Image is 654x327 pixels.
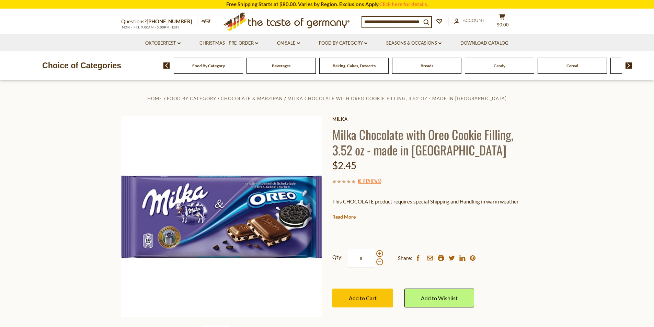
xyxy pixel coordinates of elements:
span: Account [463,17,485,23]
button: $0.00 [492,13,513,31]
h1: Milka Chocolate with Oreo Cookie Filling, 3.52 oz - made in [GEOGRAPHIC_DATA] [332,127,533,157]
a: Beverages [272,63,290,68]
a: Breads [421,63,433,68]
img: Milka Oreo Tablet Bar [121,116,322,317]
a: On Sale [277,39,300,47]
a: Click here for details. [379,1,428,7]
span: ( ) [358,177,381,184]
a: 0 Reviews [359,177,380,185]
a: Milka [332,116,533,122]
a: Milka Chocolate with Oreo Cookie Filling, 3.52 oz - made in [GEOGRAPHIC_DATA] [287,96,507,101]
img: previous arrow [163,62,170,69]
li: We will ship this product in heat-protective packaging and ice during warm weather months or to w... [339,211,533,220]
img: next arrow [626,62,632,69]
a: Read More [332,213,356,220]
a: Food By Category [192,63,225,68]
span: MON - FRI, 9:00AM - 5:00PM (EST) [121,25,180,29]
a: Candy [494,63,505,68]
p: This CHOCOLATE product requires special Shipping and Handling in warm weather [332,197,533,206]
a: [PHONE_NUMBER] [147,18,192,24]
a: Home [147,96,162,101]
span: $2.45 [332,160,356,171]
span: $0.00 [497,22,509,27]
a: Baking, Cakes, Desserts [333,63,376,68]
a: Account [454,17,485,24]
a: Download Catalog [460,39,508,47]
span: Share: [398,254,412,262]
a: Food By Category [167,96,216,101]
a: Food By Category [319,39,367,47]
a: Seasons & Occasions [386,39,441,47]
button: Add to Cart [332,289,393,307]
strong: Qty: [332,253,343,261]
p: Questions? [121,17,197,26]
a: Cereal [566,63,578,68]
a: Add to Wishlist [404,289,474,307]
a: Chocolate & Marzipan [221,96,283,101]
input: Qty: [347,249,375,268]
span: Add to Cart [349,295,377,301]
a: Christmas - PRE-ORDER [199,39,258,47]
a: Oktoberfest [145,39,181,47]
